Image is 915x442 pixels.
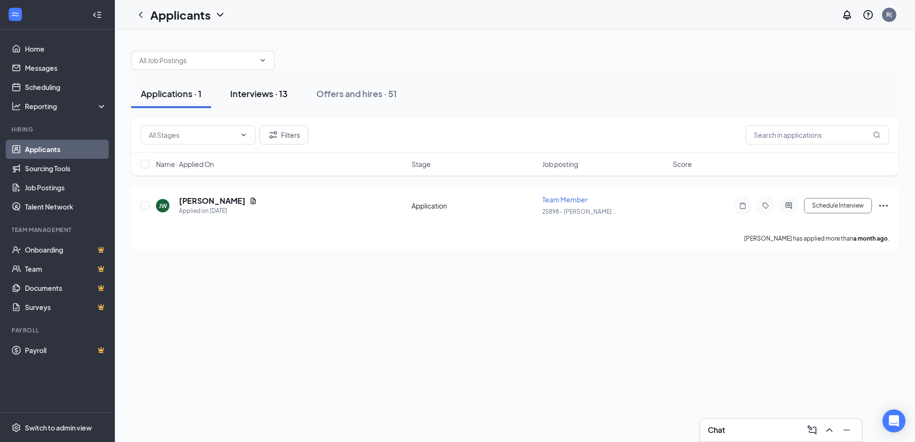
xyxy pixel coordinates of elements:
span: Name · Applied On [156,159,214,169]
svg: WorkstreamLogo [11,10,20,19]
div: JW [159,202,167,210]
svg: Ellipses [878,200,889,211]
a: Scheduling [25,77,107,97]
svg: QuestionInfo [862,9,874,21]
a: TeamCrown [25,259,107,278]
span: Team Member [542,195,588,204]
span: Job posting [542,159,578,169]
button: Schedule Interview [804,198,872,213]
svg: MagnifyingGlass [873,131,881,139]
span: Score [673,159,692,169]
a: Sourcing Tools [25,159,107,178]
svg: Tag [760,202,771,210]
svg: ChevronLeft [135,9,146,21]
svg: Notifications [841,9,853,21]
div: Offers and hires · 51 [316,88,397,99]
a: DocumentsCrown [25,278,107,298]
div: R( [886,11,892,19]
h3: Chat [708,425,725,435]
p: [PERSON_NAME] has applied more than . [744,234,889,243]
a: Job Postings [25,178,107,197]
div: Applications · 1 [141,88,201,99]
svg: Filter [268,129,279,141]
svg: ChevronDown [240,131,247,139]
div: Application [412,201,536,210]
a: PayrollCrown [25,341,107,360]
input: All Stages [149,130,236,140]
div: Team Management [11,226,105,234]
svg: Settings [11,423,21,432]
div: Hiring [11,125,105,133]
span: Stage [412,159,431,169]
svg: ActiveChat [783,202,794,210]
svg: Analysis [11,101,21,111]
div: Switch to admin view [25,423,92,432]
input: All Job Postings [139,55,255,66]
svg: Note [737,202,748,210]
div: Interviews · 13 [230,88,288,99]
button: ComposeMessage [804,422,820,438]
svg: ComposeMessage [806,424,818,436]
svg: ChevronUp [824,424,835,436]
input: Search in applications [746,125,889,144]
svg: Document [249,197,257,205]
svg: ChevronDown [214,9,226,21]
button: Filter Filters [259,125,308,144]
span: 25898 - [PERSON_NAME] ... [542,208,617,215]
a: OnboardingCrown [25,240,107,259]
svg: ChevronDown [259,56,267,64]
h5: [PERSON_NAME] [179,196,245,206]
div: Applied on [DATE] [179,206,257,216]
h1: Applicants [150,7,211,23]
a: Home [25,39,107,58]
button: Minimize [839,422,854,438]
a: SurveysCrown [25,298,107,317]
div: Open Intercom Messenger [882,409,905,432]
a: Messages [25,58,107,77]
button: ChevronUp [822,422,837,438]
svg: Collapse [92,10,102,20]
svg: Minimize [841,424,852,436]
a: Applicants [25,140,107,159]
div: Reporting [25,101,107,111]
a: Talent Network [25,197,107,216]
div: Payroll [11,326,105,334]
b: a month ago [853,235,888,242]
